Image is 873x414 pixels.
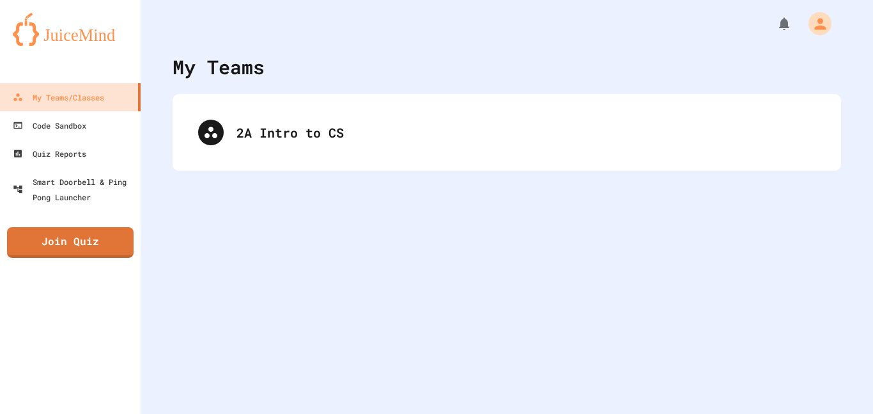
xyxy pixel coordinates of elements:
iframe: chat widget [819,363,860,401]
div: 2A Intro to CS [236,123,815,142]
div: My Notifications [753,13,795,35]
img: logo-orange.svg [13,13,128,46]
div: My Teams/Classes [13,90,104,105]
div: My Account [795,9,835,38]
div: My Teams [173,52,265,81]
div: Smart Doorbell & Ping Pong Launcher [13,174,135,205]
div: Quiz Reports [13,146,86,161]
div: Code Sandbox [13,118,86,133]
a: Join Quiz [7,227,134,258]
div: 2A Intro to CS [185,107,828,158]
iframe: chat widget [767,307,860,362]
